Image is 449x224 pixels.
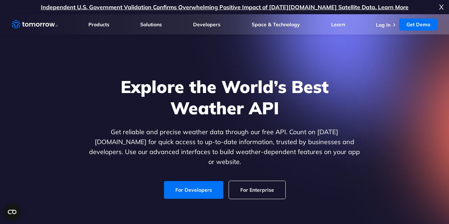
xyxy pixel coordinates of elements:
[331,21,345,28] a: Learn
[399,18,437,31] a: Get Demo
[4,203,21,220] button: Open CMP widget
[41,4,409,11] a: Independent U.S. Government Validation Confirms Overwhelming Positive Impact of [DATE][DOMAIN_NAM...
[88,21,109,28] a: Products
[140,21,162,28] a: Solutions
[376,22,390,28] a: Log In
[164,181,223,199] a: For Developers
[252,21,300,28] a: Space & Technology
[12,19,58,30] a: Home link
[88,127,362,167] p: Get reliable and precise weather data through our free API. Count on [DATE][DOMAIN_NAME] for quic...
[229,181,285,199] a: For Enterprise
[193,21,220,28] a: Developers
[88,76,362,119] h1: Explore the World’s Best Weather API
